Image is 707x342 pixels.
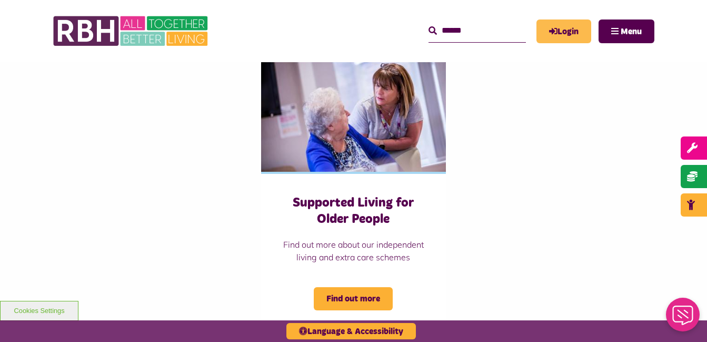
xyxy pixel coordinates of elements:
button: Language & Accessibility [286,323,416,339]
button: Navigation [599,19,654,43]
h3: Supported Living for Older People [282,195,425,228]
a: MyRBH [536,19,591,43]
img: Independant Living [261,56,446,172]
a: Supported Living for Older People Find out more about our independent living and extra care schem... [261,56,446,332]
p: Find out more about our independent living and extra care schemes [282,238,425,263]
span: Find out more [314,287,393,310]
input: Search [429,19,526,42]
img: RBH [53,11,211,52]
span: Menu [621,27,642,36]
iframe: Netcall Web Assistant for live chat [660,295,707,342]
